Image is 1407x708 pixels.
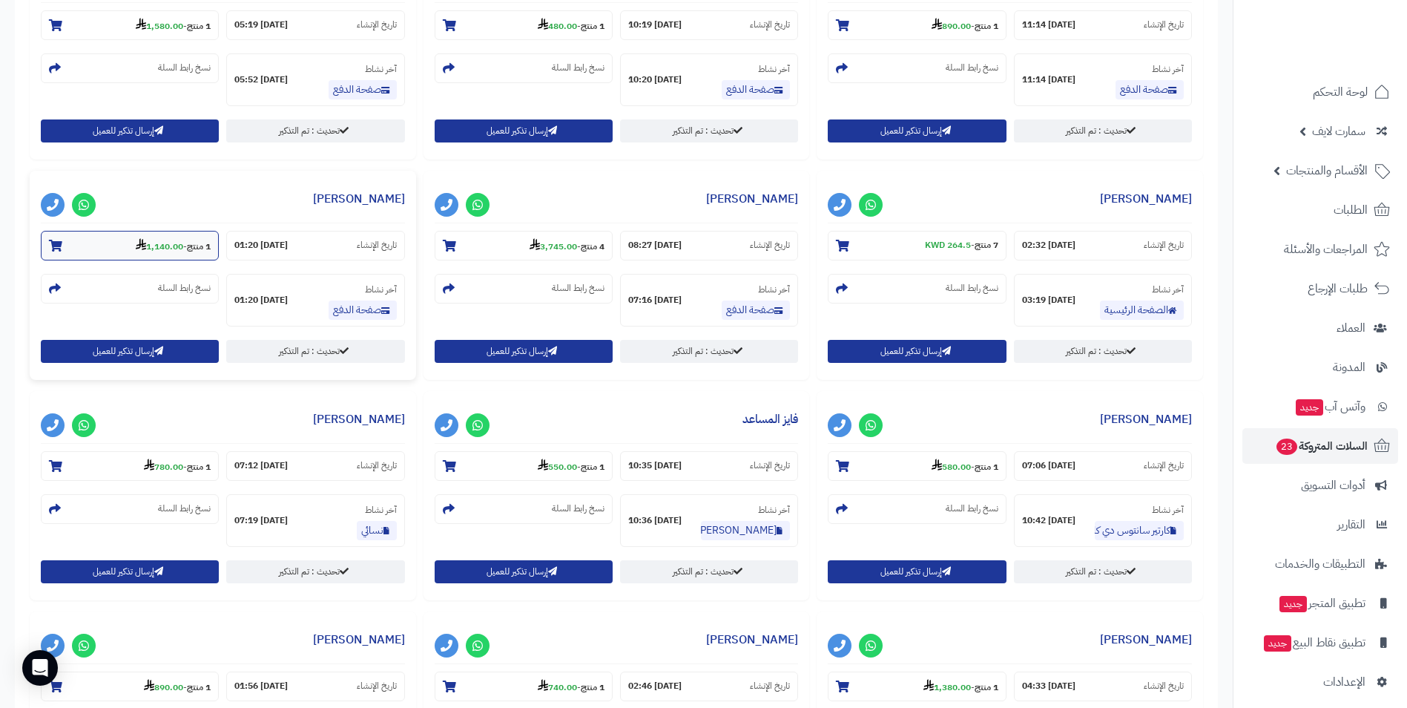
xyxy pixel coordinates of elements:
strong: 4 منتج [581,240,604,253]
strong: 580.00 [932,460,971,473]
small: تاريخ الإنشاء [357,680,397,692]
section: نسخ رابط السلة [828,53,1006,83]
a: المدونة [1242,350,1398,385]
small: - [136,18,211,33]
a: صفحة الدفع [329,301,397,320]
small: - [144,459,211,473]
strong: [DATE] 10:20 [628,73,682,86]
small: نسخ رابط السلة [552,282,604,295]
small: نسخ رابط السلة [158,62,211,74]
section: 4 منتج-3,745.00 [435,231,613,260]
strong: [DATE] 05:19 [234,19,288,31]
span: الإعدادات [1323,672,1365,692]
small: تاريخ الإنشاء [750,239,790,252]
span: تطبيق المتجر [1278,593,1365,614]
a: التطبيقات والخدمات [1242,546,1398,582]
a: المراجعات والأسئلة [1242,232,1398,267]
span: التطبيقات والخدمات [1275,554,1365,574]
a: تحديث : تم التذكير [620,119,798,142]
span: تطبيق نقاط البيع [1262,632,1365,653]
strong: 264.5 KWD [925,238,971,252]
button: إرسال تذكير للعميل [435,340,613,363]
small: تاريخ الإنشاء [750,680,790,692]
button: إرسال تذكير للعميل [828,119,1006,142]
strong: [DATE] 10:36 [628,514,682,527]
section: نسخ رابط السلة [435,53,613,83]
small: آخر نشاط [1152,283,1184,296]
small: - [538,679,604,694]
small: آخر نشاط [1152,62,1184,76]
a: تحديث : تم التذكير [1014,340,1192,363]
section: 1 منتج-1,380.00 [828,672,1006,701]
strong: 1,380.00 [923,681,971,694]
section: 7 منتج-264.5 KWD [828,231,1006,260]
small: تاريخ الإنشاء [1144,680,1184,692]
span: سمارت لايف [1312,121,1365,142]
strong: 480.00 [538,19,577,33]
strong: [DATE] 07:12 [234,459,288,472]
span: وآتس آب [1294,396,1365,417]
strong: 1 منتج [187,460,211,473]
small: نسخ رابط السلة [552,62,604,74]
strong: [DATE] 11:14 [1022,19,1075,31]
span: طلبات الإرجاع [1308,278,1368,299]
a: الإعدادات [1242,664,1398,700]
strong: [DATE] 02:46 [628,680,682,692]
a: لوحة التحكم [1242,74,1398,110]
strong: 550.00 [538,460,577,473]
a: السلات المتروكة23 [1242,428,1398,464]
strong: 1 منتج [581,460,604,473]
section: 1 منتج-780.00 [41,451,219,481]
span: جديد [1279,596,1307,612]
span: المراجعات والأسئلة [1284,239,1368,260]
a: وآتس آبجديد [1242,389,1398,425]
span: الطلبات [1334,200,1368,220]
button: إرسال تذكير للعميل [41,119,219,142]
strong: [DATE] 10:42 [1022,514,1075,527]
a: تطبيق المتجرجديد [1242,586,1398,621]
button: إرسال تذكير للعميل [435,119,613,142]
a: [PERSON_NAME] [706,190,798,208]
small: آخر نشاط [1152,503,1184,517]
section: نسخ رابط السلة [41,274,219,304]
small: آخر نشاط [365,283,397,296]
small: - [923,679,998,694]
small: نسخ رابط السلة [946,282,998,295]
div: Open Intercom Messenger [22,650,58,686]
section: 1 منتج-550.00 [435,451,613,481]
section: 1 منتج-740.00 [435,672,613,701]
small: نسخ رابط السلة [552,502,604,515]
section: 1 منتج-1,140.00 [41,231,219,260]
section: نسخ رابط السلة [828,274,1006,304]
a: [PERSON_NAME] [1100,631,1192,649]
span: التقارير [1337,514,1365,535]
strong: [DATE] 07:19 [234,514,288,527]
strong: 780.00 [144,460,183,473]
strong: 1,140.00 [136,240,183,253]
a: كارتير سانتوس دي كارتير 100 مل [1095,521,1184,540]
a: تحديث : تم التذكير [226,560,404,583]
small: آخر نشاط [365,62,397,76]
strong: 1 منتج [975,681,998,694]
small: آخر نشاط [758,283,790,296]
strong: 1 منتج [581,19,604,33]
section: نسخ رابط السلة [435,274,613,304]
strong: 890.00 [144,681,183,694]
button: إرسال تذكير للعميل [828,560,1006,583]
section: 1 منتج-580.00 [828,451,1006,481]
small: - [144,679,211,694]
span: جديد [1296,399,1323,416]
a: الطلبات [1242,192,1398,228]
strong: 1 منتج [975,460,998,473]
a: [PERSON_NAME] [1100,410,1192,428]
a: تحديث : تم التذكير [226,340,404,363]
small: تاريخ الإنشاء [750,19,790,31]
a: أدوات التسويق [1242,468,1398,503]
a: صفحة الدفع [329,80,397,99]
a: نسائي [357,521,397,540]
strong: 1 منتج [187,240,211,253]
small: آخر نشاط [365,503,397,517]
small: - [932,18,998,33]
section: نسخ رابط السلة [828,494,1006,524]
strong: [DATE] 11:14 [1022,73,1075,86]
